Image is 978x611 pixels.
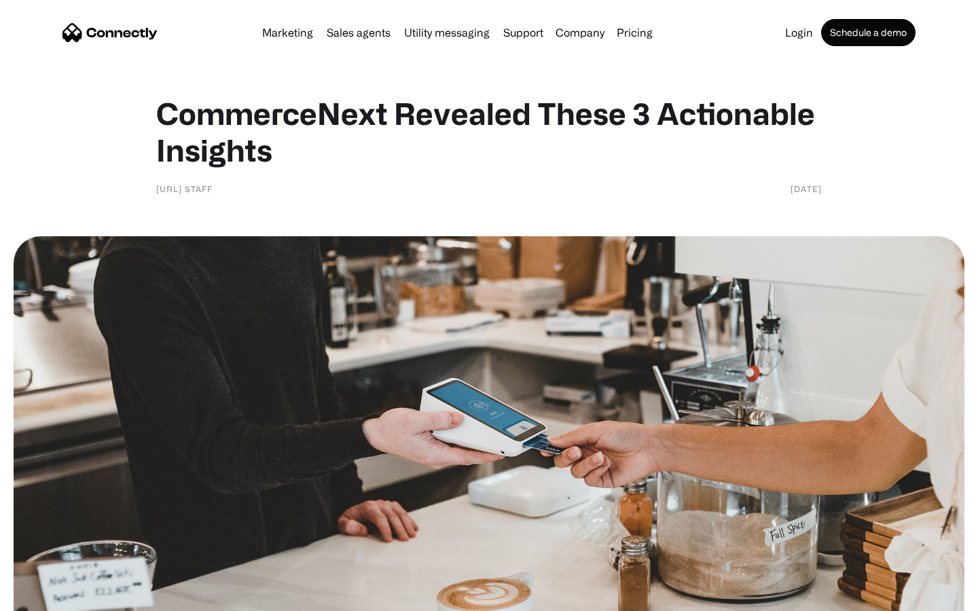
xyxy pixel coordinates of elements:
[257,27,319,38] a: Marketing
[611,27,658,38] a: Pricing
[156,182,213,196] div: [URL] Staff
[498,27,549,38] a: Support
[321,27,396,38] a: Sales agents
[14,587,81,606] aside: Language selected: English
[156,95,822,168] h1: CommerceNext Revealed These 3 Actionable Insights
[821,19,916,46] a: Schedule a demo
[780,27,818,38] a: Login
[399,27,495,38] a: Utility messaging
[27,587,81,606] ul: Language list
[791,182,822,196] div: [DATE]
[551,23,609,42] div: Company
[62,22,158,43] a: home
[556,23,604,42] div: Company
